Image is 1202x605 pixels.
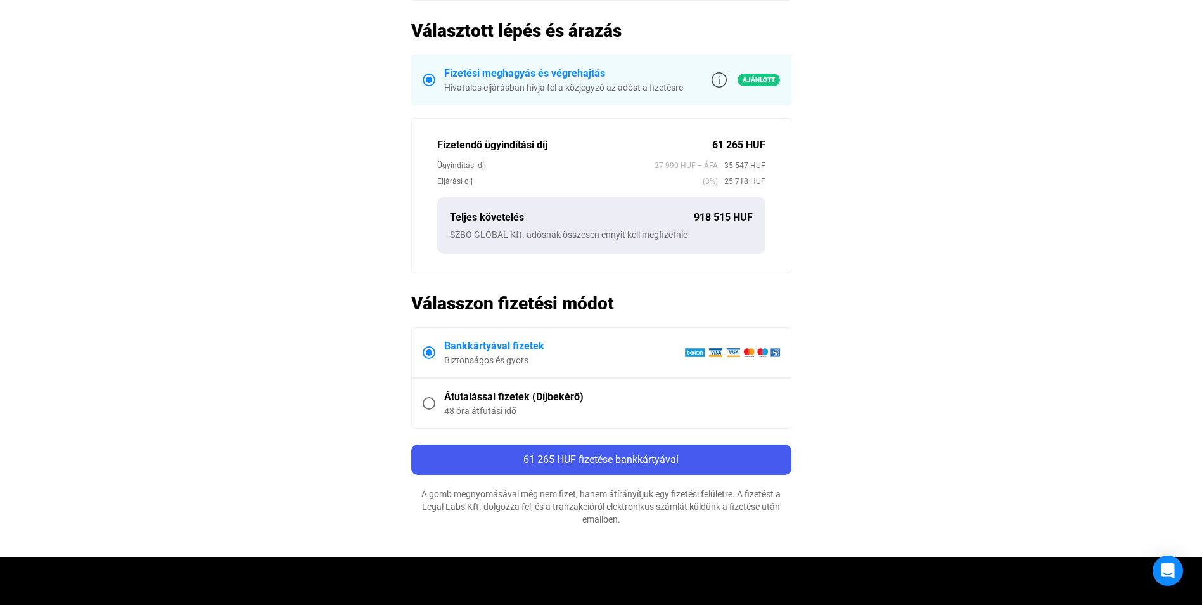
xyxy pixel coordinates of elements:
[718,175,765,188] span: 25 718 HUF
[655,159,718,172] span: 27 990 HUF + ÁFA
[694,210,753,225] div: 918 515 HUF
[450,228,753,241] div: SZBO GLOBAL Kft. adósnak összesen ennyit kell megfizetnie
[444,66,683,81] div: Fizetési meghagyás és végrehajtás
[444,339,684,354] div: Bankkártyával fizetek
[411,488,791,526] div: A gomb megnyomásával még nem fizet, hanem átírányítjuk egy fizetési felületre. A fizetést a Legal...
[444,354,684,367] div: Biztonságos és gyors
[437,159,655,172] div: Ügyindítási díj
[712,72,727,88] img: info-grey-outline
[411,292,791,315] h2: Válasszon fizetési módot
[712,138,765,153] div: 61 265 HUF
[450,210,694,225] div: Teljes követelés
[703,175,718,188] span: (3%)
[411,445,791,475] button: 61 265 HUF fizetése bankkártyával
[718,159,765,172] span: 35 547 HUF
[444,405,780,417] div: 48 óra átfutási idő
[523,453,679,465] span: 61 265 HUF fizetése bankkártyával
[437,175,703,188] div: Eljárási díj
[738,74,780,86] span: Ajánlott
[1153,556,1183,586] div: Open Intercom Messenger
[437,138,712,153] div: Fizetendő ügyindítási díj
[411,20,791,42] h2: Választott lépés és árazás
[684,348,780,358] img: barion
[444,81,683,94] div: Hivatalos eljárásban hívja fel a közjegyző az adóst a fizetésre
[444,389,780,405] div: Átutalással fizetek (Díjbekérő)
[712,72,780,88] a: info-grey-outlineAjánlott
